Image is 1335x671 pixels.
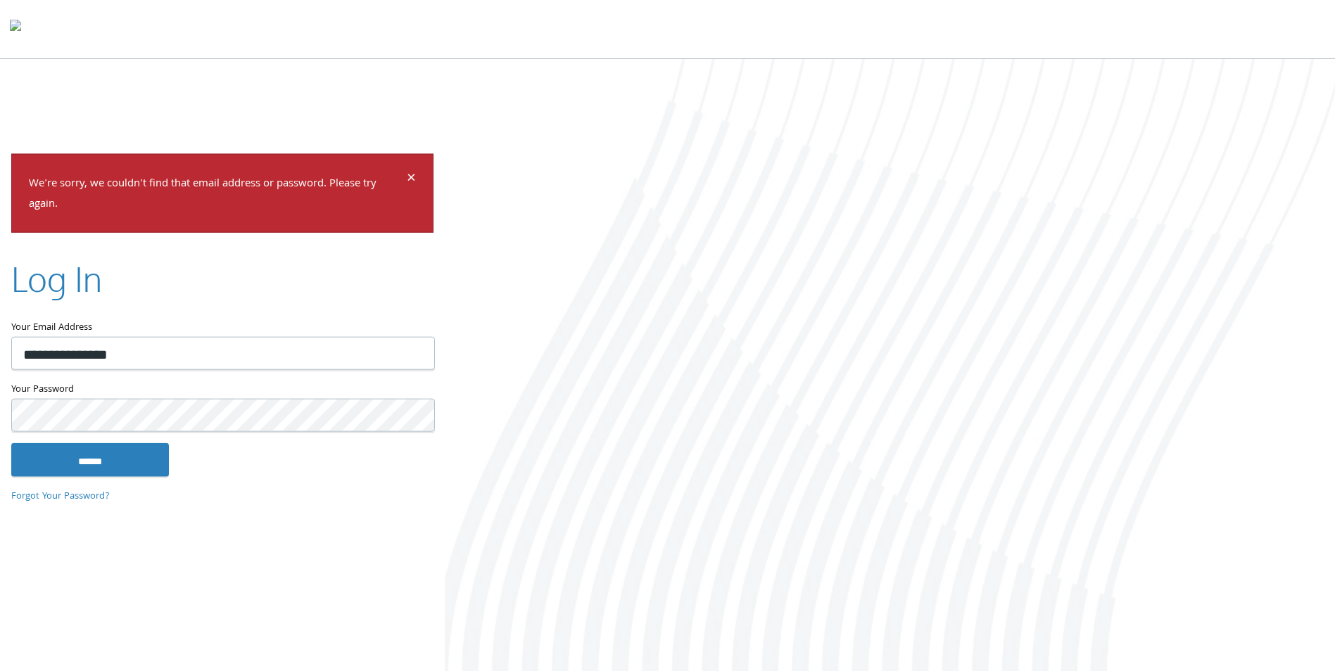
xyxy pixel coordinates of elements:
[407,166,416,193] span: ×
[10,15,21,43] img: todyl-logo-dark.svg
[407,172,416,188] button: Dismiss alert
[11,489,110,504] a: Forgot Your Password?
[11,381,434,398] label: Your Password
[11,255,102,302] h2: Log In
[29,174,405,215] p: We're sorry, we couldn't find that email address or password. Please try again.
